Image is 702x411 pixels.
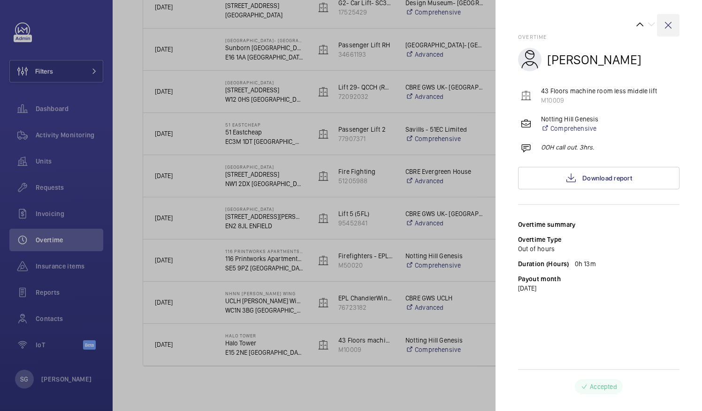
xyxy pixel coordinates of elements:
[518,220,679,229] div: Overtime summary
[582,174,632,182] span: Download report
[590,382,617,391] p: Accepted
[518,259,569,269] label: Duration (Hours)
[518,34,679,40] h2: Overtime
[518,284,679,293] p: [DATE]
[541,114,599,124] p: Notting Hill Genesis
[541,96,657,105] p: M10009
[520,90,532,101] img: elevator.svg
[541,86,657,96] p: 43 Floors machine room less middle lift
[518,236,562,243] label: Overtime Type
[518,167,679,189] a: Download report
[518,244,679,254] p: Out of hours
[541,142,594,152] p: OOH call out. 3hrs.
[518,275,561,283] label: Payout month
[575,259,596,269] p: 0h 13m
[541,124,599,133] a: Comprehensive
[547,51,641,68] h2: [PERSON_NAME]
